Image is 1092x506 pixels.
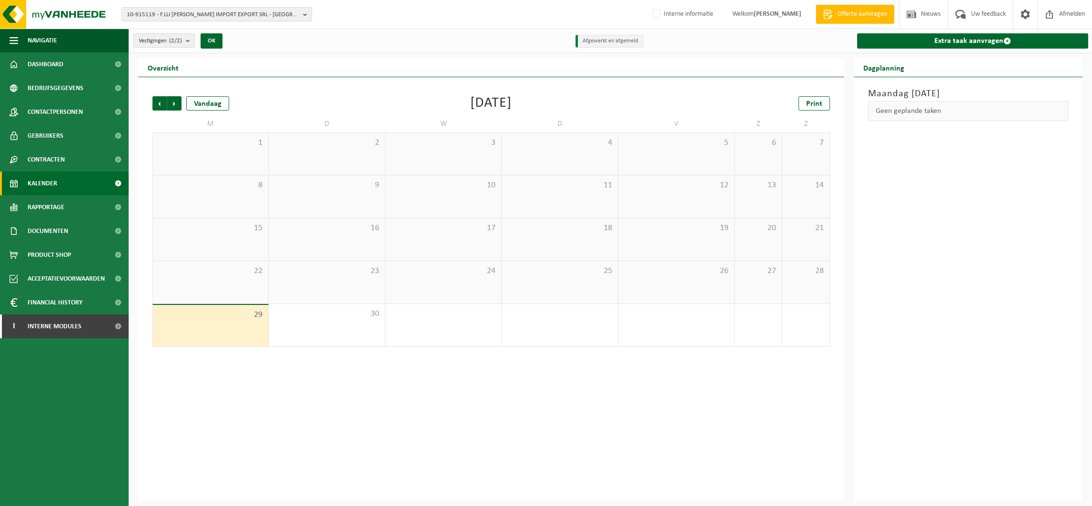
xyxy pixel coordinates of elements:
[390,223,496,233] span: 17
[739,266,777,276] span: 27
[390,266,496,276] span: 24
[28,100,83,124] span: Contactpersonen
[787,266,825,276] span: 28
[158,180,263,191] span: 8
[158,138,263,148] span: 1
[138,58,188,77] h2: Overzicht
[623,180,729,191] span: 12
[623,266,729,276] span: 26
[857,33,1089,49] a: Extra taak aanvragen
[152,115,269,132] td: M
[133,33,195,48] button: Vestigingen(2/2)
[650,7,713,21] label: Interne informatie
[799,96,830,111] a: Print
[28,76,83,100] span: Bedrijfsgegevens
[506,138,613,148] span: 4
[10,314,18,338] span: I
[618,115,735,132] td: V
[739,180,777,191] span: 13
[854,58,914,77] h2: Dagplanning
[28,267,105,291] span: Acceptatievoorwaarden
[735,115,782,132] td: Z
[754,10,801,18] strong: [PERSON_NAME]
[385,115,502,132] td: W
[273,138,380,148] span: 2
[158,266,263,276] span: 22
[273,223,380,233] span: 16
[28,195,64,219] span: Rapportage
[623,223,729,233] span: 19
[127,8,299,22] span: 10-915119 - F.LLI [PERSON_NAME] IMPORT EXPORT SRL - [GEOGRAPHIC_DATA] - [GEOGRAPHIC_DATA]
[186,96,229,111] div: Vandaag
[28,243,71,267] span: Product Shop
[273,309,380,319] span: 30
[787,138,825,148] span: 7
[28,124,63,148] span: Gebruikers
[169,38,182,44] count: (2/2)
[806,100,822,108] span: Print
[835,10,890,19] span: Offerte aanvragen
[623,138,729,148] span: 5
[273,266,380,276] span: 23
[28,29,57,52] span: Navigatie
[739,223,777,233] span: 20
[28,314,81,338] span: Interne modules
[787,223,825,233] span: 21
[28,52,63,76] span: Dashboard
[787,180,825,191] span: 14
[470,96,512,111] div: [DATE]
[28,172,57,195] span: Kalender
[868,101,1069,121] div: Geen geplande taken
[28,291,82,314] span: Financial History
[273,180,380,191] span: 9
[121,7,312,21] button: 10-915119 - F.LLI [PERSON_NAME] IMPORT EXPORT SRL - [GEOGRAPHIC_DATA] - [GEOGRAPHIC_DATA]
[506,266,613,276] span: 25
[816,5,894,24] a: Offerte aanvragen
[201,33,222,49] button: OK
[506,223,613,233] span: 18
[152,96,167,111] span: Vorige
[576,35,643,48] li: Afgewerkt en afgemeld
[739,138,777,148] span: 6
[158,223,263,233] span: 15
[139,34,182,48] span: Vestigingen
[868,87,1069,101] h3: Maandag [DATE]
[390,138,496,148] span: 3
[502,115,618,132] td: D
[782,115,830,132] td: Z
[28,148,65,172] span: Contracten
[269,115,385,132] td: D
[28,219,68,243] span: Documenten
[506,180,613,191] span: 11
[390,180,496,191] span: 10
[167,96,182,111] span: Volgende
[158,310,263,320] span: 29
